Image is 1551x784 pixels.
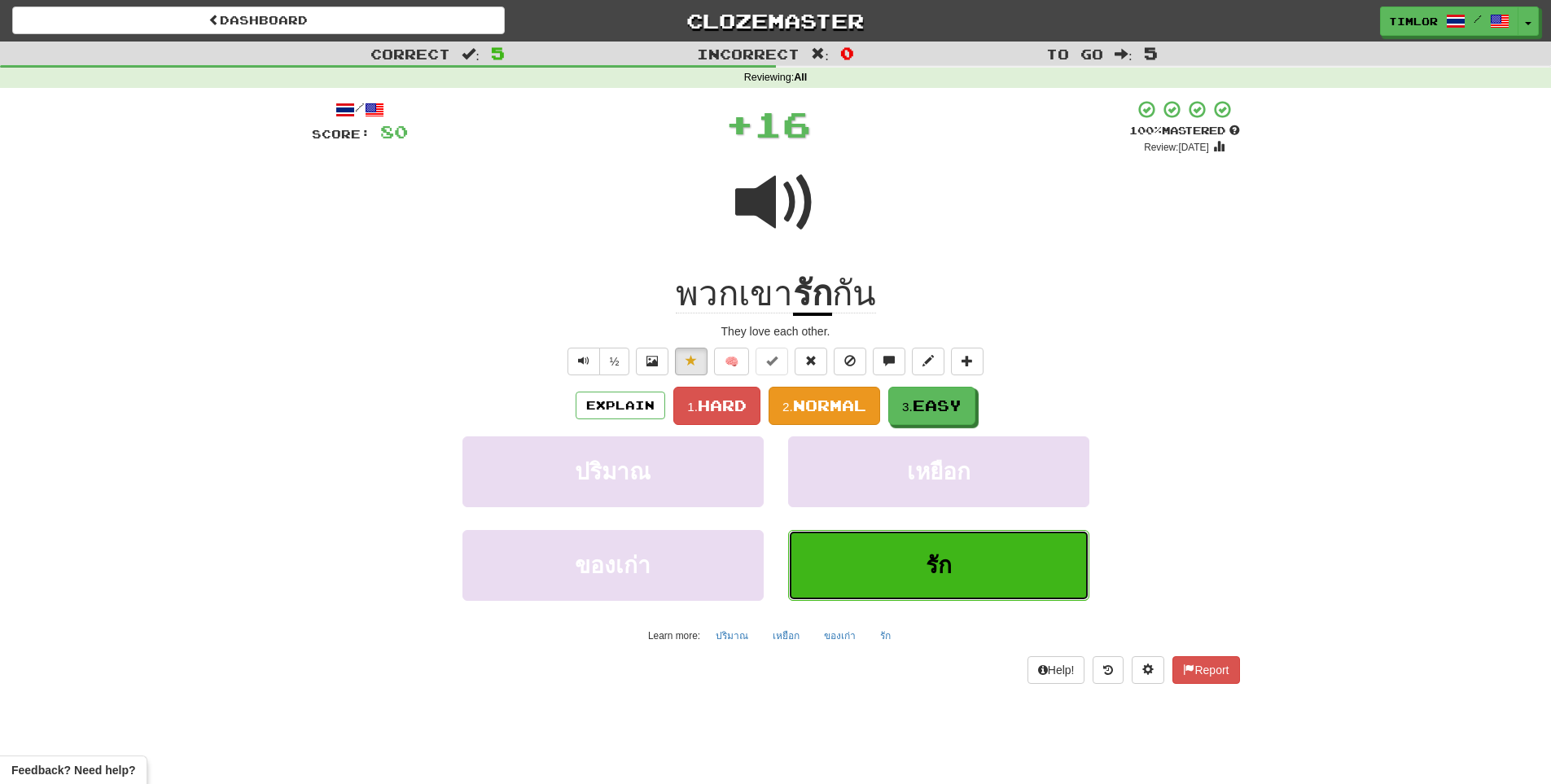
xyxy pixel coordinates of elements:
button: ของเก่า [462,530,764,601]
a: Dashboard [12,7,505,34]
span: 0 [840,43,854,63]
button: Set this sentence to 100% Mastered (alt+m) [756,348,788,375]
span: 100 % [1129,124,1162,137]
span: ปริมาณ [575,459,651,484]
button: Unfavorite sentence (alt+f) [675,348,708,375]
span: 16 [754,103,811,144]
button: 1.Hard [673,387,760,425]
span: Hard [698,396,747,414]
button: ½ [599,348,630,375]
span: / [1474,13,1482,24]
span: ของเก่า [575,553,651,578]
span: : [1115,47,1133,61]
span: + [725,99,754,148]
button: 🧠 [714,348,749,375]
a: Clozemaster [529,7,1022,35]
a: timlor / [1380,7,1518,36]
button: Help! [1027,656,1085,684]
button: Show image (alt+x) [636,348,668,375]
span: 5 [491,43,505,63]
small: 2. [782,400,793,414]
button: เหยือก [788,436,1089,507]
strong: All [794,72,807,83]
button: รัก [788,530,1089,601]
span: Open feedback widget [11,762,135,778]
button: Round history (alt+y) [1093,656,1124,684]
span: To go [1046,46,1103,62]
button: 3.Easy [888,387,975,425]
span: Score: [312,127,370,141]
button: Reset to 0% Mastered (alt+r) [795,348,827,375]
div: / [312,99,408,120]
div: Text-to-speech controls [564,348,630,375]
button: รัก [871,624,900,648]
span: Incorrect [697,46,800,62]
span: 5 [1144,43,1158,63]
span: Easy [913,396,962,414]
span: 80 [380,121,408,142]
button: 2.Normal [769,387,880,425]
span: เหยือก [907,459,970,484]
small: Learn more: [648,630,700,642]
span: Normal [793,396,866,414]
small: 3. [902,400,913,414]
span: Correct [370,46,450,62]
span: timlor [1389,14,1438,28]
span: : [462,47,480,61]
button: Discuss sentence (alt+u) [873,348,905,375]
button: Ignore sentence (alt+i) [834,348,866,375]
button: ปริมาณ [462,436,764,507]
small: 1. [687,400,698,414]
button: Add to collection (alt+a) [951,348,984,375]
span: พวกเขา [676,274,793,313]
button: ของเก่า [815,624,865,648]
span: : [811,47,829,61]
button: ปริมาณ [707,624,757,648]
button: เหยือก [764,624,808,648]
button: Play sentence audio (ctl+space) [567,348,600,375]
div: Mastered [1129,124,1240,138]
div: They love each other. [312,323,1240,339]
button: Explain [576,392,665,419]
span: กัน [832,274,876,313]
button: Edit sentence (alt+d) [912,348,944,375]
span: รัก [926,553,952,578]
small: Review: [DATE] [1144,142,1209,153]
button: Report [1172,656,1239,684]
u: รัก [793,274,832,316]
